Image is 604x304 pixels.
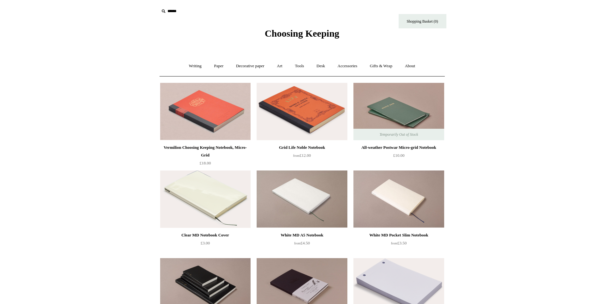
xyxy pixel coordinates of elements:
[391,242,397,245] span: from
[353,231,444,257] a: White MD Pocket Slim Notebook from£3.50
[162,231,249,239] div: Clear MD Notebook Cover
[289,58,310,75] a: Tools
[399,58,421,75] a: About
[183,58,207,75] a: Writing
[257,231,347,257] a: White MD A5 Notebook from£4.50
[393,153,405,158] span: £10.00
[332,58,363,75] a: Accessories
[160,144,251,170] a: Vermilion Choosing Keeping Notebook, Micro-Grid £18.00
[364,58,398,75] a: Gifts & Wrap
[294,241,310,245] span: £4.50
[293,153,311,158] span: £12.00
[353,83,444,140] a: All-weather Postwar Micro-grid Notebook All-weather Postwar Micro-grid Notebook Temporarily Out o...
[258,144,345,151] div: Grid Life Noble Notebook
[160,170,251,228] a: Clear MD Notebook Cover Clear MD Notebook Cover
[353,170,444,228] a: White MD Pocket Slim Notebook White MD Pocket Slim Notebook
[162,144,249,159] div: Vermilion Choosing Keeping Notebook, Micro-Grid
[160,83,251,140] img: Vermilion Choosing Keeping Notebook, Micro-Grid
[355,231,442,239] div: White MD Pocket Slim Notebook
[257,83,347,140] a: Grid Life Noble Notebook Grid Life Noble Notebook
[353,83,444,140] img: All-weather Postwar Micro-grid Notebook
[391,241,407,245] span: £3.50
[353,144,444,170] a: All-weather Postwar Micro-grid Notebook £10.00
[160,231,251,257] a: Clear MD Notebook Cover £3.00
[160,83,251,140] a: Vermilion Choosing Keeping Notebook, Micro-Grid Vermilion Choosing Keeping Notebook, Micro-Grid
[160,170,251,228] img: Clear MD Notebook Cover
[265,33,339,38] a: Choosing Keeping
[208,58,229,75] a: Paper
[257,170,347,228] a: White MD A5 Notebook White MD A5 Notebook
[399,14,446,28] a: Shopping Basket (0)
[201,241,210,245] span: £3.00
[257,170,347,228] img: White MD A5 Notebook
[373,129,424,140] span: Temporarily Out of Stock
[230,58,270,75] a: Decorative paper
[353,170,444,228] img: White MD Pocket Slim Notebook
[258,231,345,239] div: White MD A5 Notebook
[257,83,347,140] img: Grid Life Noble Notebook
[293,154,300,157] span: from
[200,161,211,165] span: £18.00
[257,144,347,170] a: Grid Life Noble Notebook from£12.00
[271,58,288,75] a: Art
[355,144,442,151] div: All-weather Postwar Micro-grid Notebook
[294,242,301,245] span: from
[311,58,331,75] a: Desk
[265,28,339,39] span: Choosing Keeping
